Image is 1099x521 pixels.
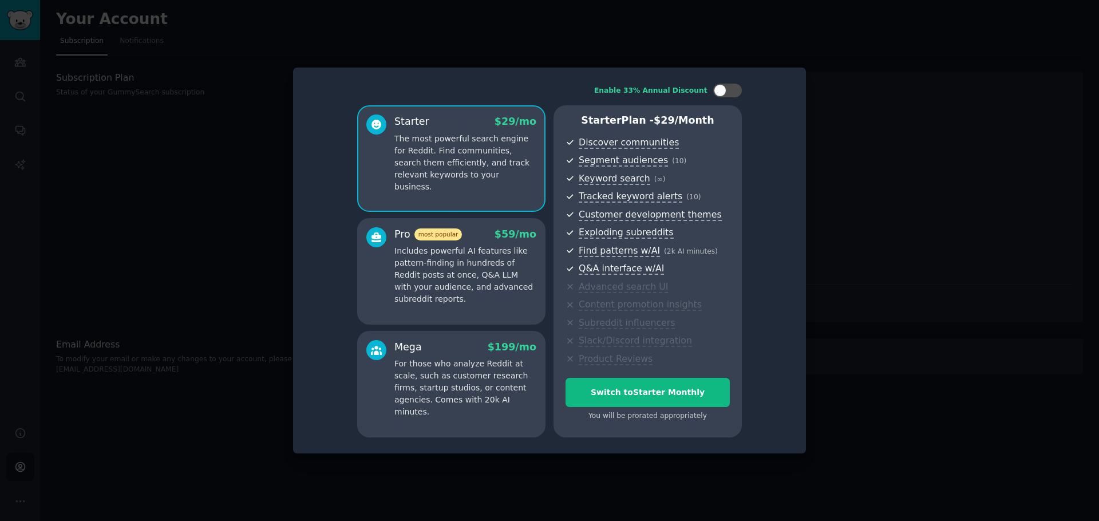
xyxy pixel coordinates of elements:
span: ( 10 ) [672,157,686,165]
span: Customer development themes [579,209,722,221]
p: For those who analyze Reddit at scale, such as customer research firms, startup studios, or conte... [394,358,536,418]
span: $ 29 /month [654,115,714,126]
span: $ 29 /mo [495,116,536,127]
div: Enable 33% Annual Discount [594,86,707,96]
span: Product Reviews [579,353,653,365]
div: Mega [394,340,422,354]
span: Q&A interface w/AI [579,263,664,275]
p: Starter Plan - [566,113,730,128]
span: ( ∞ ) [654,175,666,183]
span: Slack/Discord integration [579,335,692,347]
span: $ 59 /mo [495,228,536,240]
button: Switch toStarter Monthly [566,378,730,407]
span: Tracked keyword alerts [579,191,682,203]
span: Keyword search [579,173,650,185]
span: Find patterns w/AI [579,245,660,257]
span: Advanced search UI [579,281,668,293]
span: most popular [414,228,462,240]
div: Pro [394,227,462,242]
span: Discover communities [579,137,679,149]
div: Switch to Starter Monthly [566,386,729,398]
span: Segment audiences [579,155,668,167]
span: ( 2k AI minutes ) [664,247,718,255]
span: ( 10 ) [686,193,701,201]
div: Starter [394,115,429,129]
div: You will be prorated appropriately [566,411,730,421]
span: Exploding subreddits [579,227,673,239]
p: Includes powerful AI features like pattern-finding in hundreds of Reddit posts at once, Q&A LLM w... [394,245,536,305]
span: $ 199 /mo [488,341,536,353]
span: Content promotion insights [579,299,702,311]
p: The most powerful search engine for Reddit. Find communities, search them efficiently, and track ... [394,133,536,193]
span: Subreddit influencers [579,317,675,329]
